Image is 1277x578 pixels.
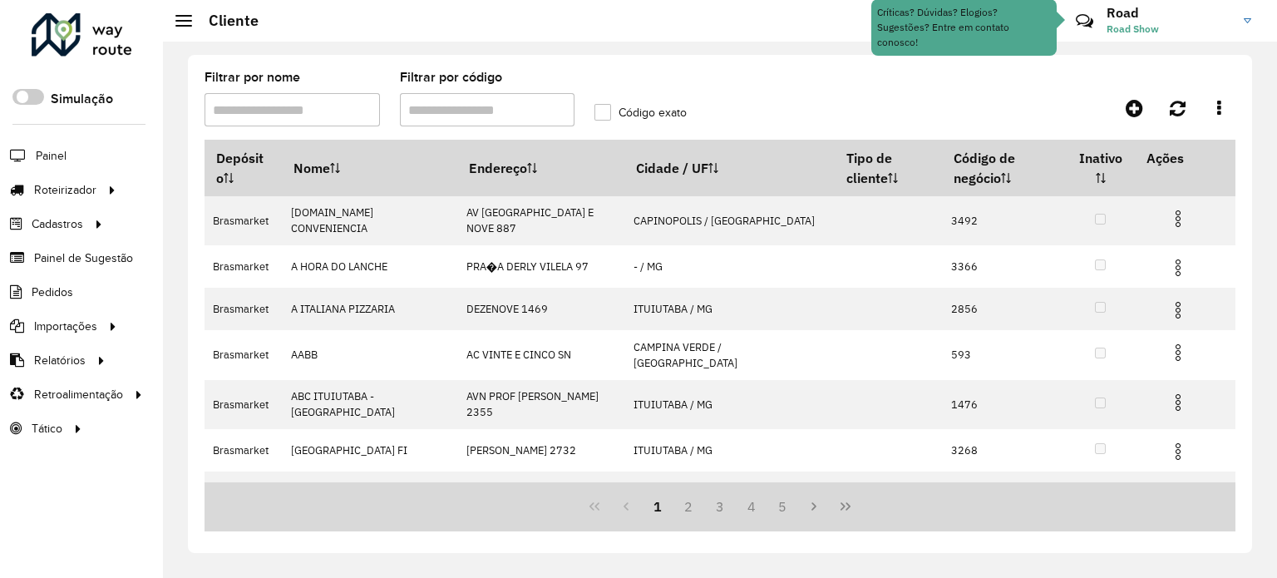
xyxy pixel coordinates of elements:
td: AcAi TROPICAL [282,472,457,514]
td: DEZENOVE 1469 [457,288,624,330]
h2: Cliente [192,12,259,30]
th: Nome [282,141,457,196]
td: AV BRASiLIA 1226 [457,472,624,514]
td: AC VINTE E CINCO SN [457,330,624,379]
td: 2856 [942,288,1067,330]
td: PRA�A DERLY VILELA 97 [457,245,624,288]
td: - / MG [624,245,835,288]
td: ABC ITUIUTABA - [GEOGRAPHIC_DATA] [282,380,457,429]
td: Brasmarket [205,196,282,245]
td: ITUIUTABA / MG [624,288,835,330]
td: CAMPINA VERDE / [GEOGRAPHIC_DATA] [624,330,835,379]
td: 3492 [942,196,1067,245]
span: Painel [36,147,67,165]
span: Roteirizador [34,181,96,199]
th: Endereço [457,141,624,196]
td: ITUIUTABA / MG [624,380,835,429]
th: Tipo de cliente [836,141,943,196]
label: Filtrar por código [400,67,502,87]
td: 3268 [942,429,1067,472]
td: [GEOGRAPHIC_DATA] FI [282,429,457,472]
button: Next Page [798,491,830,522]
th: Depósito [205,141,282,196]
span: Tático [32,420,62,437]
td: Brasmarket [205,429,282,472]
td: [PERSON_NAME] 2732 [457,429,624,472]
label: Código exato [594,104,687,121]
button: 2 [673,491,704,522]
td: ITUIUTABA / MG [624,429,835,472]
button: 3 [704,491,736,522]
td: Brasmarket [205,472,282,514]
a: Contato Rápido [1067,3,1102,39]
h3: Road [1107,5,1231,21]
button: 4 [736,491,767,522]
span: Painel de Sugestão [34,249,133,267]
td: [DOMAIN_NAME] CONVENIENCIA [282,196,457,245]
button: 1 [642,491,673,522]
span: Retroalimentação [34,386,123,403]
th: Inativo [1067,141,1135,196]
td: CAPINOPOLIS / [GEOGRAPHIC_DATA] [624,196,835,245]
td: PRATA / MG [624,472,835,514]
td: 3366 [942,245,1067,288]
td: A ITALIANA PIZZARIA [282,288,457,330]
button: 5 [767,491,799,522]
th: Ações [1135,141,1235,175]
td: Brasmarket [205,245,282,288]
label: Filtrar por nome [205,67,300,87]
td: Brasmarket [205,330,282,379]
td: AABB [282,330,457,379]
span: Cadastros [32,215,83,233]
label: Simulação [51,89,113,109]
span: Importações [34,318,97,335]
td: 1476 [942,380,1067,429]
th: Código de negócio [942,141,1067,196]
td: A HORA DO LANCHE [282,245,457,288]
th: Cidade / UF [624,141,835,196]
span: Pedidos [32,284,73,301]
td: 1181 [942,472,1067,514]
button: Last Page [830,491,861,522]
td: AVN PROF [PERSON_NAME] 2355 [457,380,624,429]
span: Road Show [1107,22,1231,37]
td: Brasmarket [205,380,282,429]
td: 593 [942,330,1067,379]
span: Relatórios [34,352,86,369]
td: Brasmarket [205,288,282,330]
td: AV [GEOGRAPHIC_DATA] E NOVE 887 [457,196,624,245]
